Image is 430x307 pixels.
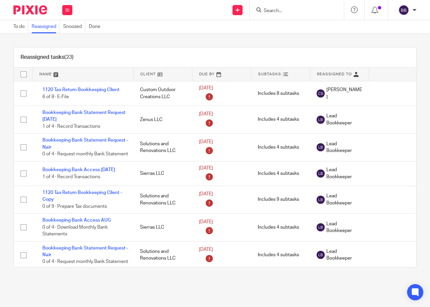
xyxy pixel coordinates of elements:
[317,169,325,178] img: svg%3E
[258,253,299,257] span: Includes 4 subtasks
[42,152,128,156] span: 0 of 4 · Request monthly Bank Statement
[42,190,122,202] a: 1120 Tax Return Bookkeeping Client - Copy
[398,5,409,15] img: svg%3E
[133,106,192,133] td: Zenus LLC
[199,140,213,144] span: [DATE]
[133,186,192,214] td: Solutions and Renovations LLC
[326,221,362,234] span: Lead Bookkeeper
[42,246,128,257] a: Bookkeeping Bank Statement Request - Nair
[199,166,213,170] span: [DATE]
[317,143,325,151] img: svg%3E
[258,225,299,230] span: Includes 4 subtasks
[64,54,74,60] span: (23)
[258,197,299,202] span: Includes 9 subtasks
[21,54,74,61] h1: Reassigned tasks
[199,112,213,117] span: [DATE]
[32,20,60,33] a: Reassigned
[317,251,325,259] img: svg%3E
[199,86,213,90] span: [DATE]
[133,81,192,106] td: Custom Outdoor Creations LLC
[133,133,192,161] td: Solutions and Renovations LLC
[42,225,108,237] span: 0 of 4 · Download Monthly Bank Statements
[42,204,107,209] span: 0 of 9 · Prepare Tax documents
[258,117,299,122] span: Includes 4 subtasks
[42,124,100,129] span: 1 of 4 · Record Transactions
[258,171,299,176] span: Includes 4 subtasks
[263,8,324,14] input: Search
[133,241,192,269] td: Solutions and Renovations LLC
[42,110,126,122] a: Bookkeeping Bank Statement Request [DATE]
[258,72,281,76] span: Subtasks
[199,247,213,252] span: [DATE]
[317,89,325,98] img: svg%3E
[258,145,299,150] span: Includes 4 subtasks
[326,166,362,180] span: Lead Bookkeeper
[13,5,47,14] img: Pixie
[42,260,128,264] span: 0 of 4 · Request monthly Bank Statement
[317,116,325,124] img: svg%3E
[42,167,115,172] a: Bookkeeping Bank Access [DATE]
[89,20,104,33] a: Done
[42,138,128,149] a: Bookkeeping Bank Statement Request - Nair
[326,113,362,126] span: Lead Bookkeeper
[326,141,362,154] span: Lead Bookkeeper
[42,87,119,92] a: 1120 Tax Return Bookkeeping Client
[13,20,28,33] a: To do
[326,248,362,262] span: Lead Bookkeeper
[42,94,69,99] span: 6 of 8 · E-File
[199,192,213,197] span: [DATE]
[133,161,192,186] td: Sierras LLC
[42,218,111,223] a: Bookkeeping Bank Access AUG
[326,86,362,100] span: [PERSON_NAME]
[42,175,100,179] span: 1 of 4 · Record Transactions
[63,20,85,33] a: Snoozed
[326,193,362,206] span: Lead Bookkeeper
[317,196,325,204] img: svg%3E
[317,223,325,231] img: svg%3E
[258,91,299,96] span: Includes 8 subtasks
[199,220,213,224] span: [DATE]
[133,214,192,241] td: Sierras LLC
